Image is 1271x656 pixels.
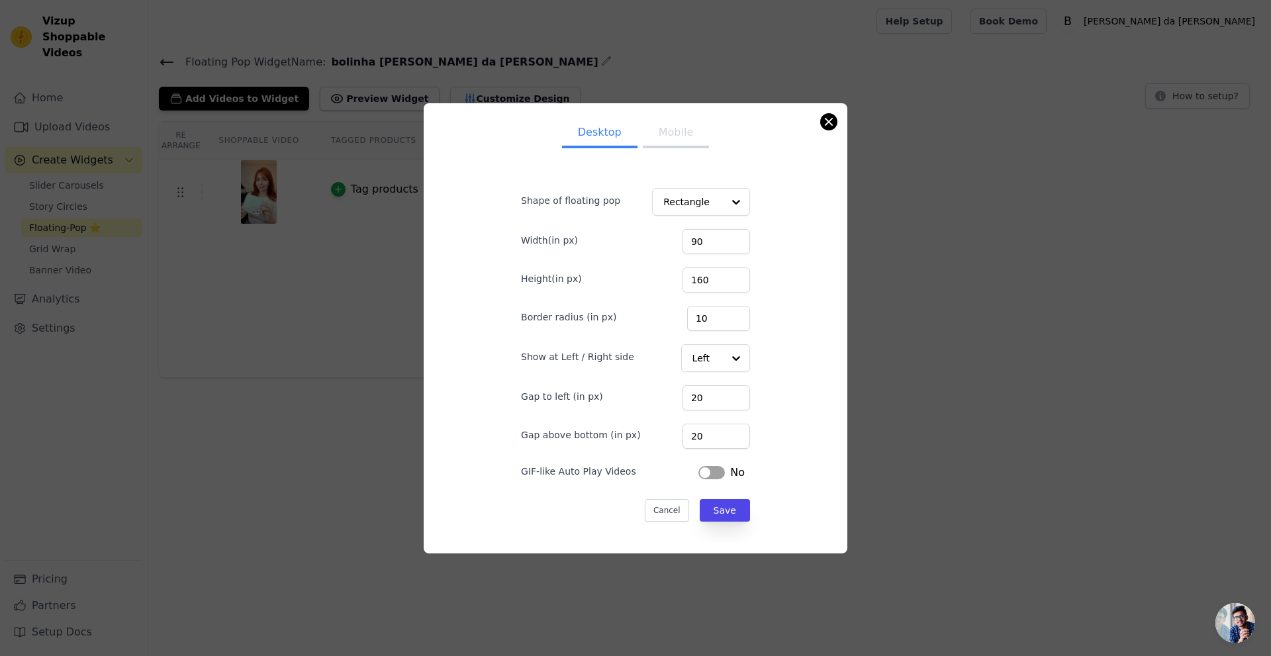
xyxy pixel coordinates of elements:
label: Gap to left (in px) [521,390,603,403]
div: Bate-papo aberto [1215,603,1255,643]
button: Mobile [643,119,709,148]
button: Close modal [821,114,837,130]
button: Save [700,499,750,522]
button: Cancel [645,499,689,522]
label: Width(in px) [521,234,578,247]
label: GIF-like Auto Play Videos [521,465,636,478]
button: Desktop [562,119,637,148]
label: Height(in px) [521,272,582,285]
span: No [730,465,745,481]
label: Show at Left / Right side [521,350,634,363]
label: Shape of floating pop [521,194,620,207]
label: Gap above bottom (in px) [521,428,641,442]
label: Border radius (in px) [521,310,616,324]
